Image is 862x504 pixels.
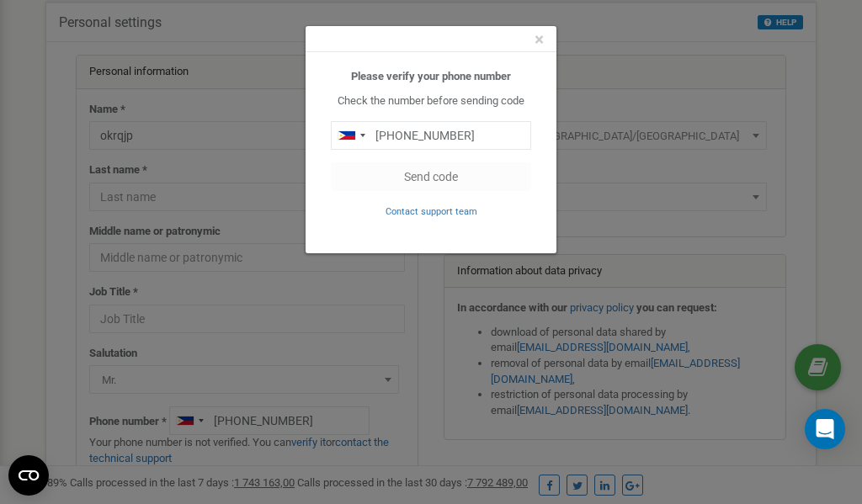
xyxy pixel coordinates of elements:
button: Close [535,31,544,49]
button: Send code [331,162,531,191]
div: Telephone country code [332,122,370,149]
a: Contact support team [386,204,477,217]
p: Check the number before sending code [331,93,531,109]
span: × [535,29,544,50]
small: Contact support team [386,206,477,217]
div: Open Intercom Messenger [805,409,845,449]
input: 0905 123 4567 [331,121,531,150]
button: Open CMP widget [8,455,49,496]
b: Please verify your phone number [351,70,511,82]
